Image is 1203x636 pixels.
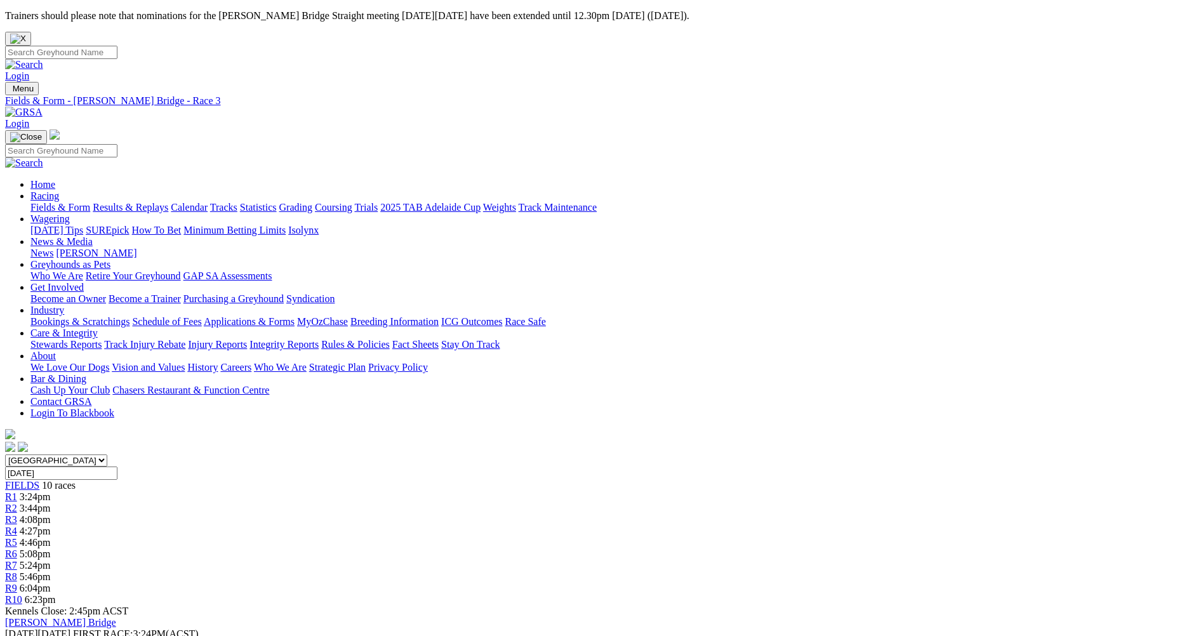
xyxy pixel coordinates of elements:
a: R2 [5,503,17,513]
a: Care & Integrity [30,328,98,338]
a: GAP SA Assessments [183,270,272,281]
span: 4:08pm [20,514,51,525]
span: 6:04pm [20,583,51,593]
a: Integrity Reports [249,339,319,350]
button: Toggle navigation [5,130,47,144]
a: Fields & Form - [PERSON_NAME] Bridge - Race 3 [5,95,1198,107]
span: 5:24pm [20,560,51,571]
a: Fact Sheets [392,339,439,350]
span: 3:44pm [20,503,51,513]
img: X [10,34,26,44]
a: Cash Up Your Club [30,385,110,395]
a: Become a Trainer [109,293,181,304]
a: Wagering [30,213,70,224]
input: Search [5,46,117,59]
a: MyOzChase [297,316,348,327]
a: Greyhounds as Pets [30,259,110,270]
img: facebook.svg [5,442,15,452]
a: [PERSON_NAME] [56,248,136,258]
div: Greyhounds as Pets [30,270,1198,282]
a: Grading [279,202,312,213]
a: R4 [5,526,17,536]
a: Vision and Values [112,362,185,373]
a: Injury Reports [188,339,247,350]
a: Schedule of Fees [132,316,201,327]
a: News & Media [30,236,93,247]
a: Contact GRSA [30,396,91,407]
span: 3:24pm [20,491,51,502]
span: 6:23pm [25,594,56,605]
span: 4:46pm [20,537,51,548]
a: About [30,350,56,361]
a: R6 [5,548,17,559]
a: R7 [5,560,17,571]
a: Rules & Policies [321,339,390,350]
a: R8 [5,571,17,582]
span: Kennels Close: 2:45pm ACST [5,606,128,616]
a: Bookings & Scratchings [30,316,130,327]
span: Menu [13,84,34,93]
div: Get Involved [30,293,1198,305]
a: Retire Your Greyhound [86,270,181,281]
a: Become an Owner [30,293,106,304]
a: Login [5,70,29,81]
a: Strategic Plan [309,362,366,373]
a: How To Bet [132,225,182,235]
a: Who We Are [30,270,83,281]
a: SUREpick [86,225,129,235]
a: Who We Are [254,362,307,373]
a: Race Safe [505,316,545,327]
a: Bar & Dining [30,373,86,384]
a: Calendar [171,202,208,213]
a: FIELDS [5,480,39,491]
span: 4:27pm [20,526,51,536]
span: 5:46pm [20,571,51,582]
a: Applications & Forms [204,316,295,327]
img: logo-grsa-white.png [5,429,15,439]
a: Track Injury Rebate [104,339,185,350]
img: Search [5,157,43,169]
a: News [30,248,53,258]
a: Stay On Track [441,339,500,350]
button: Toggle navigation [5,82,39,95]
a: Careers [220,362,251,373]
div: About [30,362,1198,373]
span: 10 races [42,480,76,491]
button: Close [5,32,31,46]
a: Tracks [210,202,237,213]
img: logo-grsa-white.png [50,129,60,140]
img: Close [10,132,42,142]
a: R9 [5,583,17,593]
p: Trainers should please note that nominations for the [PERSON_NAME] Bridge Straight meeting [DATE]... [5,10,1198,22]
a: Results & Replays [93,202,168,213]
a: Login To Blackbook [30,407,114,418]
img: Search [5,59,43,70]
a: [PERSON_NAME] Bridge [5,617,116,628]
a: Stewards Reports [30,339,102,350]
a: Coursing [315,202,352,213]
img: GRSA [5,107,43,118]
a: Login [5,118,29,129]
a: ICG Outcomes [441,316,502,327]
a: 2025 TAB Adelaide Cup [380,202,481,213]
div: News & Media [30,248,1198,259]
a: R1 [5,491,17,502]
a: Minimum Betting Limits [183,225,286,235]
a: Chasers Restaurant & Function Centre [112,385,269,395]
a: R3 [5,514,17,525]
a: Home [30,179,55,190]
div: Care & Integrity [30,339,1198,350]
a: R10 [5,594,22,605]
a: Privacy Policy [368,362,428,373]
a: [DATE] Tips [30,225,83,235]
a: Isolynx [288,225,319,235]
a: Racing [30,190,59,201]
